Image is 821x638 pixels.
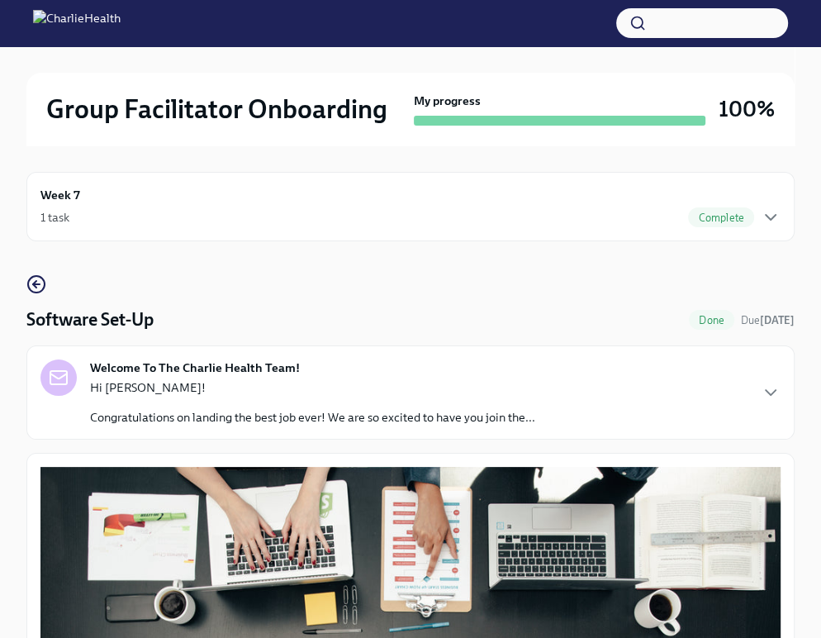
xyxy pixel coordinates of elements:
h6: Week 7 [40,186,80,204]
p: Congratulations on landing the best job ever! We are so excited to have you join the... [90,409,535,426]
strong: Welcome To The Charlie Health Team! [90,359,300,376]
p: Hi [PERSON_NAME]! [90,379,535,396]
h3: 100% [719,94,775,124]
strong: My progress [414,93,481,109]
h4: Software Set-Up [26,307,154,332]
h2: Group Facilitator Onboarding [46,93,387,126]
span: Done [689,314,734,326]
span: July 29th, 2025 10:00 [741,312,795,328]
div: 1 task [40,209,69,226]
span: Due [741,314,795,326]
strong: [DATE] [760,314,795,326]
span: Complete [688,212,754,224]
img: CharlieHealth [33,10,121,36]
